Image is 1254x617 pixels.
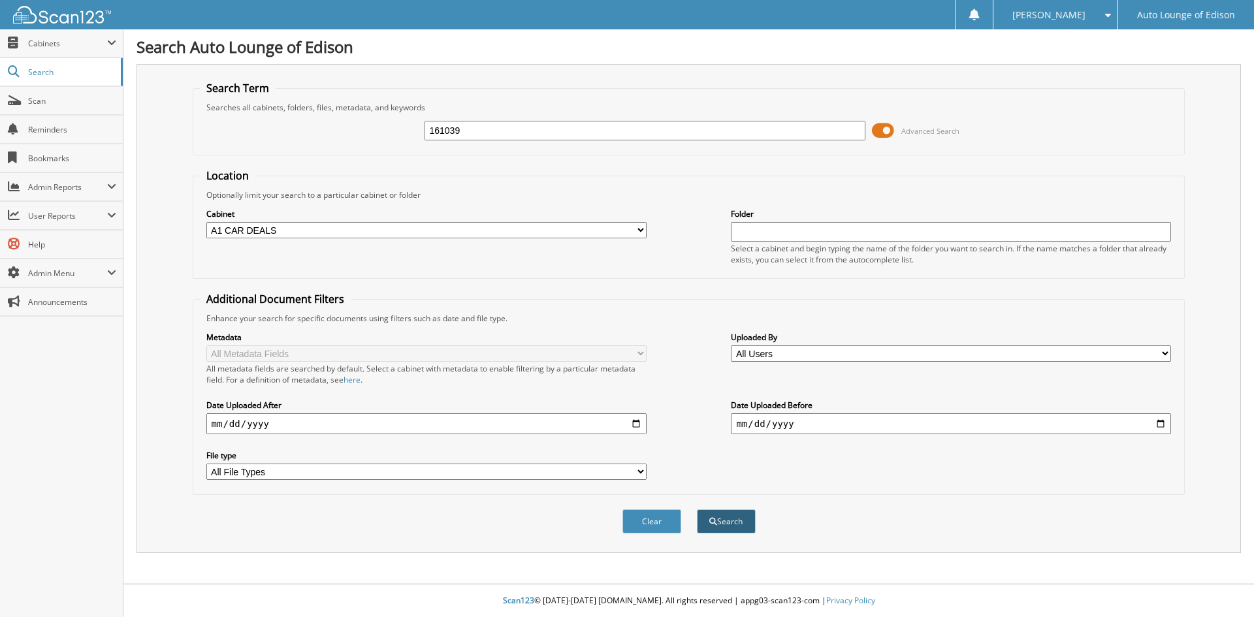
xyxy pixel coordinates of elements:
[206,363,647,385] div: All metadata fields are searched by default. Select a cabinet with metadata to enable filtering b...
[206,413,647,434] input: start
[731,400,1171,411] label: Date Uploaded Before
[206,450,647,461] label: File type
[206,400,647,411] label: Date Uploaded After
[28,182,107,193] span: Admin Reports
[28,67,114,78] span: Search
[200,313,1178,324] div: Enhance your search for specific documents using filters such as date and file type.
[731,208,1171,219] label: Folder
[200,168,255,183] legend: Location
[206,332,647,343] label: Metadata
[344,374,361,385] a: here
[200,292,351,306] legend: Additional Document Filters
[1189,554,1254,617] iframe: Chat Widget
[731,243,1171,265] div: Select a cabinet and begin typing the name of the folder you want to search in. If the name match...
[826,595,875,606] a: Privacy Policy
[1137,11,1235,19] span: Auto Lounge of Edison
[137,36,1241,57] h1: Search Auto Lounge of Edison
[28,296,116,308] span: Announcements
[13,6,111,24] img: scan123-logo-white.svg
[622,509,681,533] button: Clear
[200,189,1178,200] div: Optionally limit your search to a particular cabinet or folder
[123,585,1254,617] div: © [DATE]-[DATE] [DOMAIN_NAME]. All rights reserved | appg03-scan123-com |
[28,124,116,135] span: Reminders
[206,208,647,219] label: Cabinet
[28,268,107,279] span: Admin Menu
[731,332,1171,343] label: Uploaded By
[503,595,534,606] span: Scan123
[28,38,107,49] span: Cabinets
[28,153,116,164] span: Bookmarks
[697,509,756,533] button: Search
[731,413,1171,434] input: end
[28,210,107,221] span: User Reports
[200,81,276,95] legend: Search Term
[28,239,116,250] span: Help
[901,126,959,136] span: Advanced Search
[200,102,1178,113] div: Searches all cabinets, folders, files, metadata, and keywords
[28,95,116,106] span: Scan
[1012,11,1085,19] span: [PERSON_NAME]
